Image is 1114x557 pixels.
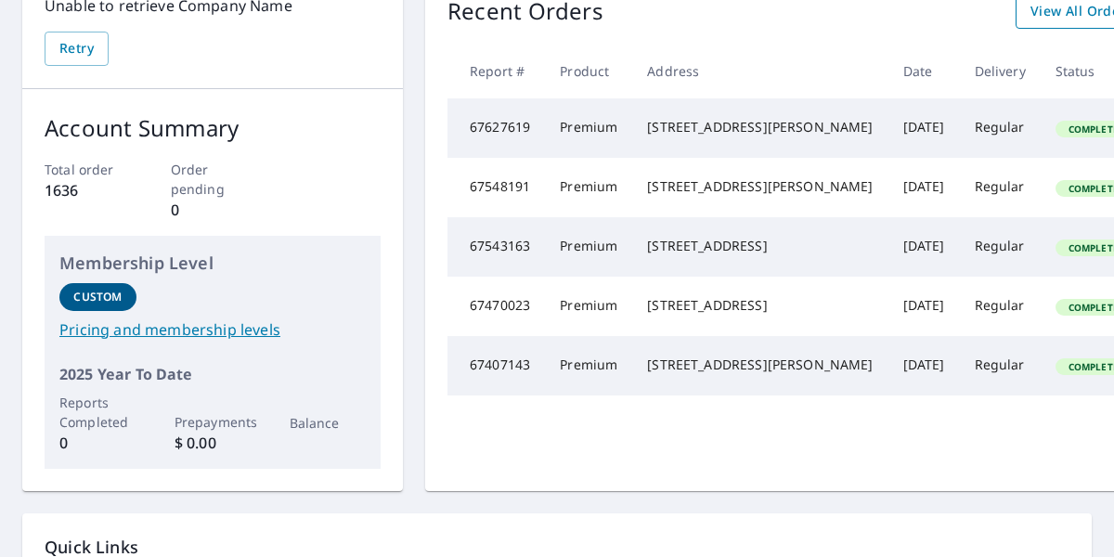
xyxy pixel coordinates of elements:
[960,217,1041,277] td: Regular
[888,44,960,98] th: Date
[960,277,1041,336] td: Regular
[175,412,252,432] p: Prepayments
[888,217,960,277] td: [DATE]
[960,336,1041,395] td: Regular
[175,432,252,454] p: $ 0.00
[447,217,545,277] td: 67543163
[888,158,960,217] td: [DATE]
[45,179,129,201] p: 1636
[545,44,632,98] th: Product
[171,199,255,221] p: 0
[545,217,632,277] td: Premium
[888,277,960,336] td: [DATE]
[960,44,1041,98] th: Delivery
[59,318,366,341] a: Pricing and membership levels
[59,432,136,454] p: 0
[545,336,632,395] td: Premium
[447,277,545,336] td: 67470023
[45,111,381,145] p: Account Summary
[45,160,129,179] p: Total order
[647,296,873,315] div: [STREET_ADDRESS]
[888,98,960,158] td: [DATE]
[960,158,1041,217] td: Regular
[290,413,367,433] p: Balance
[545,277,632,336] td: Premium
[632,44,887,98] th: Address
[45,32,109,66] button: Retry
[647,118,873,136] div: [STREET_ADDRESS][PERSON_NAME]
[647,177,873,196] div: [STREET_ADDRESS][PERSON_NAME]
[647,237,873,255] div: [STREET_ADDRESS]
[73,289,122,305] p: Custom
[545,158,632,217] td: Premium
[59,363,366,385] p: 2025 Year To Date
[171,160,255,199] p: Order pending
[447,158,545,217] td: 67548191
[447,336,545,395] td: 67407143
[447,44,545,98] th: Report #
[647,356,873,374] div: [STREET_ADDRESS][PERSON_NAME]
[545,98,632,158] td: Premium
[59,251,366,276] p: Membership Level
[59,37,94,60] span: Retry
[888,336,960,395] td: [DATE]
[960,98,1041,158] td: Regular
[447,98,545,158] td: 67627619
[59,393,136,432] p: Reports Completed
